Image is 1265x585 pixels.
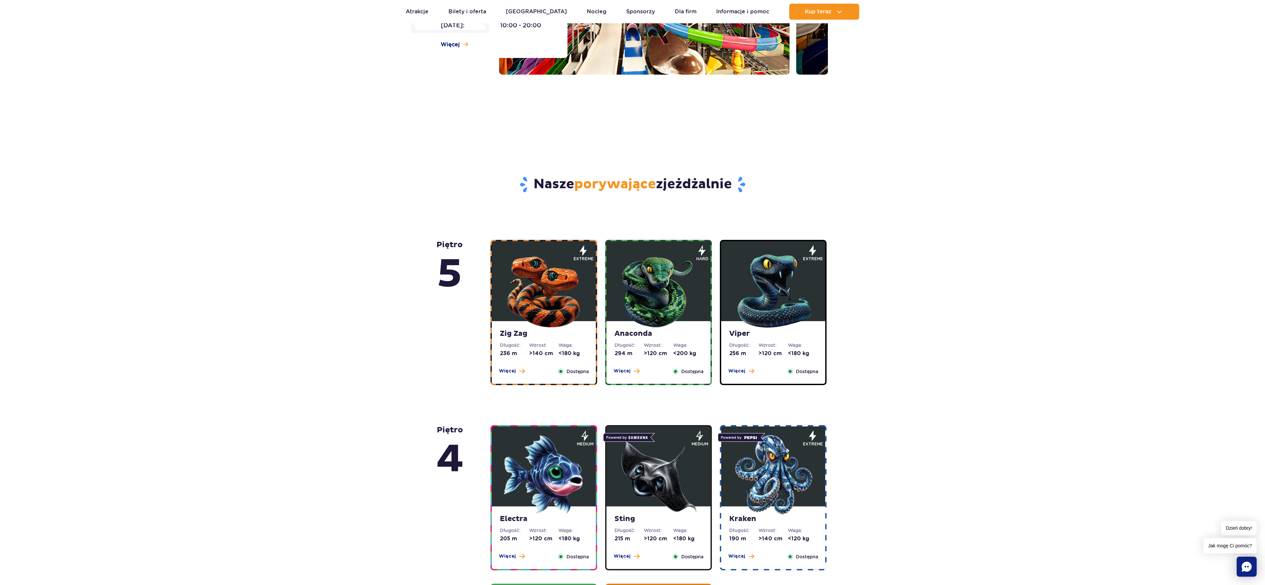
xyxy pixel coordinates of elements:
dt: Długość: [729,527,759,534]
span: Powered by [718,433,761,442]
strong: Anaconda [614,329,703,338]
a: Więcej [441,41,468,48]
dd: >120 cm [644,350,673,357]
h2: Nasze zjeżdżalnie [437,176,828,193]
dd: <180 kg [788,350,817,357]
dd: <180 kg [558,350,588,357]
dd: >120 cm [644,535,673,542]
span: [DATE]: [441,21,464,30]
dt: Wzrost: [644,527,673,534]
span: Dzień dobry! [1221,521,1257,535]
img: 683e9d7f6dccb324111516.png [618,250,699,329]
dd: 256 m [729,350,759,357]
span: Więcej [441,41,460,48]
span: Dostępna [681,553,704,560]
span: Więcej [613,553,630,560]
a: Sponsorzy [626,4,655,20]
dd: <180 kg [558,535,588,542]
span: Więcej [499,368,516,374]
dt: Waga: [558,342,588,348]
span: 10:00 - 20:00 [500,21,541,30]
span: porywające [574,176,656,193]
dt: Wzrost: [759,342,788,348]
span: Powered by [603,433,651,442]
span: Dostępna [566,368,589,375]
span: medium [692,441,708,447]
span: extreme [803,256,823,262]
a: Informacje i pomoc [716,4,769,20]
strong: Kraken [729,514,817,524]
dt: Długość: [614,527,644,534]
dd: <120 kg [788,535,817,542]
a: Nocleg [587,4,606,20]
strong: piętro [436,425,464,484]
span: Dostępna [681,368,704,375]
dd: 215 m [614,535,644,542]
dd: <200 kg [673,350,703,357]
strong: Sting [614,514,703,524]
dt: Wzrost: [759,527,788,534]
dd: >120 cm [529,535,558,542]
dt: Długość: [729,342,759,348]
dd: 205 m [500,535,529,542]
dd: >140 cm [529,350,558,357]
dd: 236 m [500,350,529,357]
span: extreme [573,256,593,262]
span: Więcej [613,368,630,374]
button: Więcej [613,368,640,374]
span: medium [577,441,593,447]
span: Dostępna [796,553,818,560]
dt: Długość: [500,342,529,348]
strong: Electra [500,514,588,524]
dt: Długość: [614,342,644,348]
span: 5 [436,250,463,299]
img: 683e9dd6f19b1268161416.png [618,435,699,515]
span: Więcej [499,553,516,560]
button: Więcej [613,553,640,560]
button: Więcej [728,553,754,560]
dt: Wzrost: [644,342,673,348]
dd: <180 kg [673,535,703,542]
span: 4 [436,435,464,484]
a: Bilety i oferta [448,4,486,20]
a: [GEOGRAPHIC_DATA] [506,4,567,20]
button: Więcej [499,553,525,560]
span: Jak mogę Ci pomóc? [1203,538,1257,553]
dt: Waga: [673,527,703,534]
dd: >140 cm [759,535,788,542]
button: Więcej [499,368,525,374]
img: 683e9dc030483830179588.png [504,435,584,515]
img: 683e9d18e24cb188547945.png [504,250,584,329]
dt: Waga: [788,342,817,348]
dt: Długość: [500,527,529,534]
img: 683e9da1f380d703171350.png [733,250,813,329]
span: hard [696,256,708,262]
button: Kup teraz [789,4,859,20]
img: 683e9df96f1c7957131151.png [733,435,813,515]
strong: piętro [436,240,463,299]
span: Dostępna [796,368,818,375]
span: Więcej [728,553,745,560]
a: Dla firm [675,4,697,20]
span: Kup teraz [805,9,831,15]
dt: Waga: [673,342,703,348]
a: Atrakcje [406,4,428,20]
span: extreme [803,441,823,447]
dd: 190 m [729,535,759,542]
dt: Waga: [788,527,817,534]
strong: Viper [729,329,817,338]
dt: Wzrost: [529,342,558,348]
button: Więcej [728,368,754,374]
div: Chat [1237,557,1257,577]
dd: 294 m [614,350,644,357]
dt: Waga: [558,527,588,534]
strong: Zig Zag [500,329,588,338]
dt: Wzrost: [529,527,558,534]
span: Dostępna [566,553,589,560]
span: Więcej [728,368,745,374]
dd: >120 cm [759,350,788,357]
